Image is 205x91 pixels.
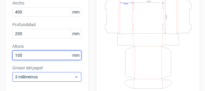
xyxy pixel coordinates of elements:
[123,3,128,5] text: Height
[72,31,80,36] font: mm
[72,53,80,58] font: mm
[12,44,24,49] font: Altura
[165,15,167,20] text: Depth
[72,10,80,14] font: mm
[12,22,36,27] font: Profundidad
[12,1,24,5] font: Ancho
[12,65,43,70] font: Grosor del papel
[15,74,38,79] font: 3 milímetros
[146,1,151,3] text: Width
